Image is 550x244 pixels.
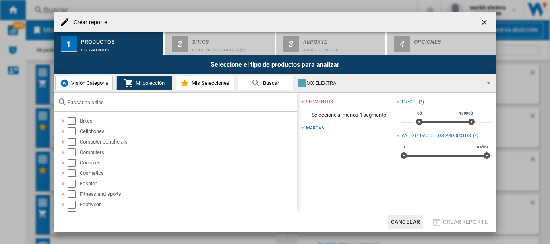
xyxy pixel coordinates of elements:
md-checkbox: Select [68,117,80,125]
input: Buscar en sitios [67,99,293,105]
button: Buscar [238,76,293,90]
button: Crear reporte [430,215,490,229]
div: 1 [61,36,77,52]
button: Mi colección [116,76,172,90]
div: 2 [172,36,188,52]
div: Cosmetics [80,169,296,177]
span: 30 años [473,144,490,150]
img: wiser-icon-blue.png [60,78,69,88]
div: Furniture [80,211,296,219]
div: Sitios [192,35,271,44]
md-checkbox: Select [68,190,80,198]
md-checkbox: Select [68,211,80,219]
button: Visión Categoría [55,76,113,90]
span: Visión Categoría [69,80,108,86]
span: 10000$ [458,110,474,117]
button: getI18NText('BUTTONS.CLOSE_DIALOG') [477,14,493,30]
div: Footwear [80,201,296,209]
div: 0 segmentos [81,44,160,52]
button: 2 Sitios Perfil predeterminado (1) [165,32,275,55]
ng-md-icon: getI18NText('BUTTONS.CLOSE_DIALOG') [480,18,490,28]
button: Mis Selecciones [176,76,234,90]
md-checkbox: Select [68,138,80,146]
div: MX ELEKTRA [298,78,480,89]
div: 4 [394,36,410,52]
div: Fitness and sports [80,190,296,198]
span: 0 [401,144,406,150]
div: Marcas [306,125,324,131]
md-checkbox: Select [68,169,80,177]
button: 4 Opciones [387,32,496,55]
md-checkbox: Select [68,180,80,188]
span: Seleccione al menos 1 segmento [301,107,396,123]
div: Cellphones [80,127,296,135]
button: 3 Reporte Matriz de precios [276,32,387,55]
div: Consoles [80,159,296,167]
span: 0$ [416,110,423,117]
button: Cancelar [388,215,423,229]
button: 1 Productos 0 segmentos [54,32,164,55]
div: Computer peripherals [80,138,296,146]
div: Precio [402,99,417,105]
div: Antigüedad de los productos [402,133,471,139]
span: Crear reporte [443,219,488,225]
div: Productos [81,35,160,44]
div: Seleccione el tipo de productos para analizar [54,55,496,74]
span: Buscar [261,80,279,86]
div: Matriz de precios [303,44,383,52]
div: Fashion [80,180,296,188]
md-checkbox: Select [68,159,80,167]
md-checkbox: Select [68,127,80,135]
div: Bikes [80,117,296,125]
div: Opciones [414,35,493,44]
span: Mi colección [134,80,165,86]
md-checkbox: Select [68,201,80,209]
md-checkbox: Select [68,148,80,156]
span: Mis Selecciones [190,80,230,86]
div: Perfil predeterminado (1) [192,44,271,52]
h4: Crear reporte [70,18,107,27]
div: segmentos [306,99,333,105]
div: 3 [283,36,299,52]
div: Computers [80,148,296,156]
div: Reporte [303,35,383,44]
